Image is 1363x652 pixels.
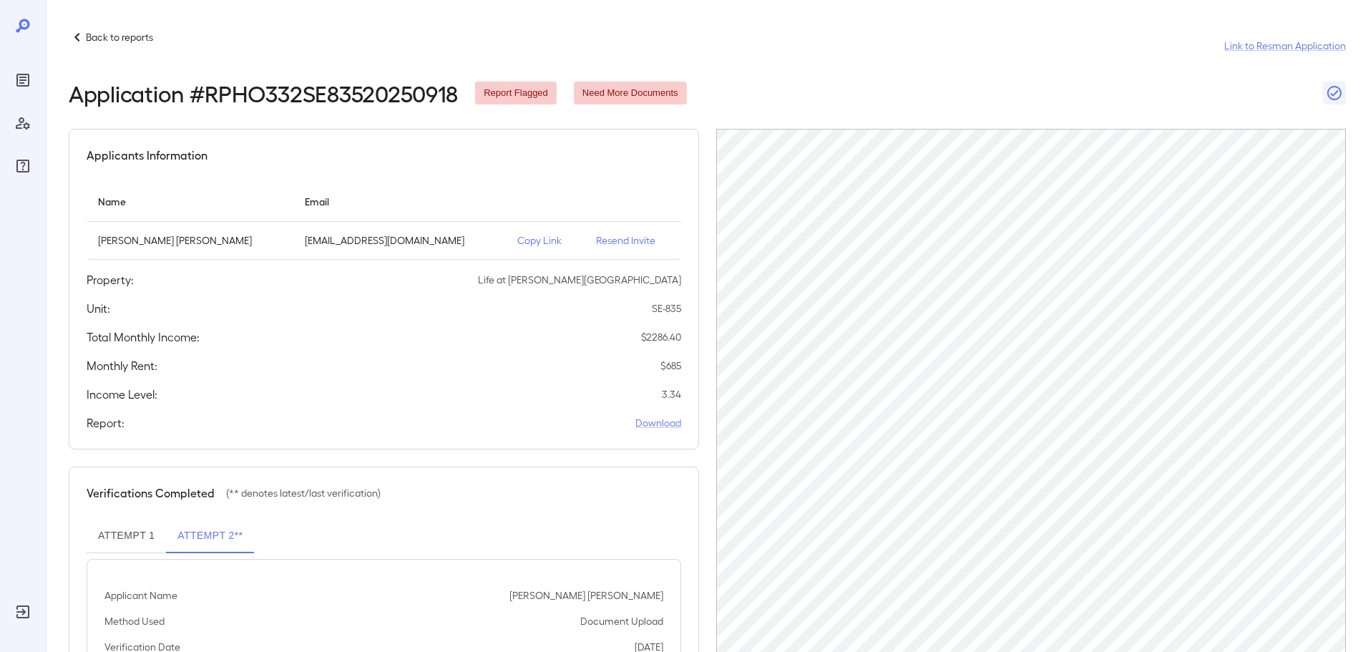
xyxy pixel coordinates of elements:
h5: Applicants Information [87,147,207,164]
p: Method Used [104,614,165,628]
div: Manage Users [11,112,34,135]
p: [PERSON_NAME] [PERSON_NAME] [509,588,663,603]
button: Close Report [1323,82,1346,104]
button: Attempt 1 [87,519,166,553]
table: simple table [87,181,681,260]
p: Copy Link [517,233,573,248]
a: Download [635,416,681,430]
h5: Report: [87,414,124,432]
span: Need More Documents [574,87,687,100]
p: $ 2286.40 [641,330,681,344]
p: (** denotes latest/last verification) [226,486,381,500]
p: [PERSON_NAME] [PERSON_NAME] [98,233,282,248]
p: Life at [PERSON_NAME][GEOGRAPHIC_DATA] [478,273,681,287]
h5: Unit: [87,300,110,317]
h5: Property: [87,271,134,288]
p: $ 685 [660,359,681,373]
h5: Verifications Completed [87,485,215,502]
p: SE-835 [652,301,681,316]
h5: Income Level: [87,386,157,403]
h5: Total Monthly Income: [87,329,200,346]
p: [EMAIL_ADDRESS][DOMAIN_NAME] [305,233,495,248]
p: Document Upload [580,614,663,628]
div: Log Out [11,600,34,623]
p: 3.34 [662,387,681,402]
button: Attempt 2** [166,519,254,553]
h2: Application # RPHO332SE83520250918 [69,80,458,106]
div: FAQ [11,155,34,177]
p: Back to reports [86,30,153,44]
p: Applicant Name [104,588,177,603]
th: Email [293,181,507,222]
span: Report Flagged [475,87,557,100]
h5: Monthly Rent: [87,357,157,374]
p: Resend Invite [596,233,669,248]
div: Reports [11,69,34,92]
th: Name [87,181,293,222]
a: Link to Resman Application [1224,39,1346,53]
